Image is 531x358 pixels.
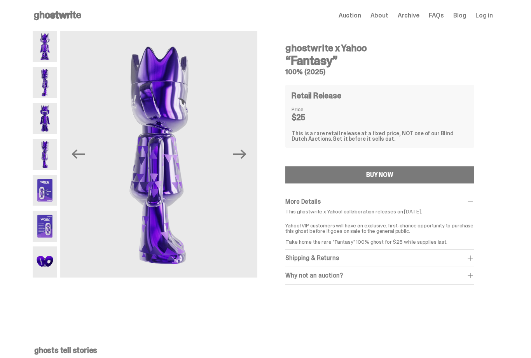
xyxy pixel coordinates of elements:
[33,103,58,134] img: Yahoo-HG---3.png
[292,114,330,121] dd: $25
[292,131,468,141] div: This is a rare retail release at a fixed price, NOT one of our Blind Dutch Auctions.
[33,175,58,206] img: Yahoo-HG---5.png
[285,272,474,279] div: Why not an auction?
[370,12,388,19] a: About
[70,146,87,163] button: Previous
[339,12,361,19] a: Auction
[332,135,395,142] span: Get it before it sells out.
[33,246,58,278] img: Yahoo-HG---7.png
[285,209,474,214] p: This ghostwrite x Yahoo! collaboration releases on [DATE].
[231,146,248,163] button: Next
[285,54,474,67] h3: “Fantasy”
[33,139,58,170] img: Yahoo-HG---4.png
[285,68,474,75] h5: 100% (2025)
[398,12,419,19] a: Archive
[33,67,58,98] img: Yahoo-HG---2.png
[285,44,474,53] h4: ghostwrite x Yahoo
[285,254,474,262] div: Shipping & Returns
[285,217,474,244] p: Yahoo! VIP customers will have an exclusive, first-chance opportunity to purchase this ghost befo...
[33,31,58,62] img: Yahoo-HG---1.png
[285,166,474,183] button: BUY NOW
[60,31,257,278] img: Yahoo-HG---4.png
[34,346,491,354] p: ghosts tell stories
[453,12,466,19] a: Blog
[292,107,330,112] dt: Price
[292,92,341,100] h4: Retail Release
[429,12,444,19] a: FAQs
[33,211,58,242] img: Yahoo-HG---6.png
[366,172,393,178] div: BUY NOW
[285,197,320,206] span: More Details
[475,12,493,19] a: Log in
